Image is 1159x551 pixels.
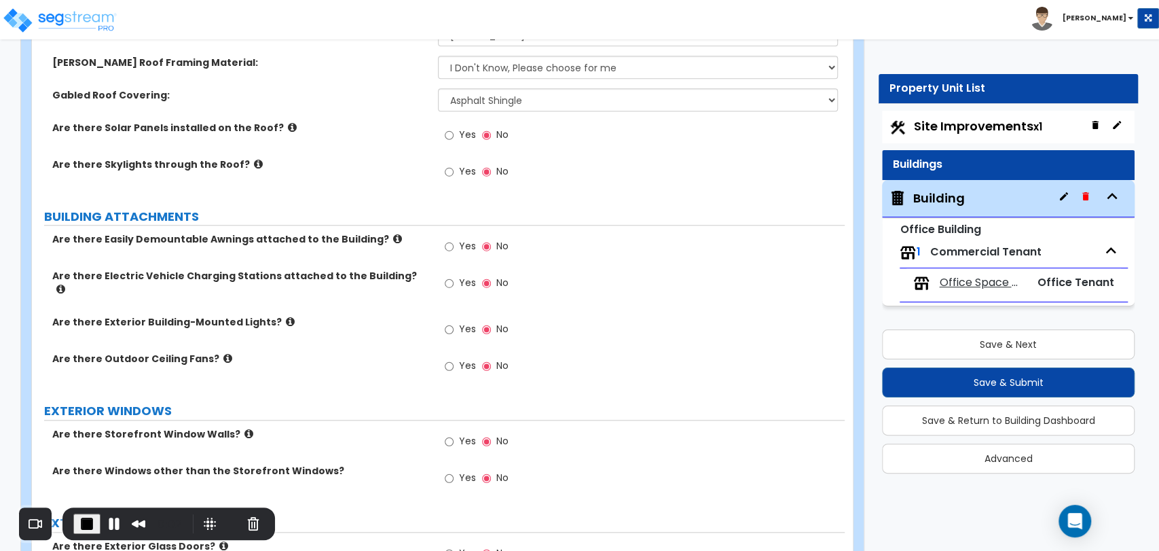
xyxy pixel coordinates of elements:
label: EXTERIOR DOORS & VESTIBULES [44,514,845,532]
label: Are there Solar Panels installed on the Roof? [52,121,428,135]
span: No [496,239,508,253]
span: Yes [458,322,475,336]
button: Save & Submit [882,368,1135,397]
i: click for more info! [254,159,263,169]
label: BUILDING ATTACHMENTS [44,208,845,226]
span: Commercial Tenant [930,244,1041,260]
span: Office Space Tenant [939,275,1024,291]
span: Yes [458,471,475,484]
label: [PERSON_NAME] Roof Framing Material: [52,56,428,69]
img: building.svg [889,190,906,207]
input: No [482,164,491,179]
span: No [496,359,508,372]
img: logo_pro_r.png [2,7,117,34]
span: No [496,471,508,484]
span: Yes [458,276,475,289]
label: Are there Storefront Window Walls? [52,427,428,441]
div: Buildings [892,157,1124,173]
button: Advanced [882,444,1135,474]
i: click for more info! [288,122,297,132]
img: tenants.png [913,275,930,291]
span: Office Tenant [1037,274,1114,290]
div: Open Intercom Messenger [1059,505,1091,537]
i: click for more info! [223,353,232,363]
input: Yes [445,471,454,486]
span: Site Improvements [913,118,1042,135]
label: Are there Skylights through the Roof? [52,158,428,171]
span: No [496,434,508,448]
span: No [496,276,508,289]
span: Yes [458,128,475,141]
input: No [482,434,491,449]
img: avatar.png [1030,7,1054,31]
label: Gabled Roof Covering: [52,88,428,102]
input: Yes [445,434,454,449]
input: No [482,471,491,486]
span: Yes [458,164,475,178]
span: No [496,128,508,141]
i: click for more info! [219,541,228,551]
button: Save & Return to Building Dashboard [882,406,1135,436]
label: Are there Windows other than the Storefront Windows? [52,464,428,478]
label: EXTERIOR WINDOWS [44,402,845,420]
b: [PERSON_NAME] [1063,13,1126,23]
input: Yes [445,164,454,179]
label: Are there Outdoor Ceiling Fans? [52,352,428,366]
small: x1 [1033,120,1042,134]
span: No [496,322,508,336]
i: click for more info! [56,284,65,294]
label: Are there Easily Demountable Awnings attached to the Building? [52,232,428,246]
input: No [482,359,491,374]
i: click for more info! [286,317,295,327]
img: tenants.png [900,245,916,261]
span: Yes [458,239,475,253]
div: Property Unit List [889,81,1128,96]
input: Yes [445,276,454,291]
button: Save & Next [882,330,1135,359]
input: Yes [445,359,454,374]
input: No [482,322,491,337]
span: Yes [458,434,475,448]
span: Building [889,190,965,207]
label: Are there Exterior Building-Mounted Lights? [52,315,428,329]
img: Construction.png [889,119,906,137]
input: No [482,128,491,143]
input: No [482,276,491,291]
span: 1 [916,244,920,260]
input: Yes [445,322,454,337]
i: click for more info! [393,234,402,244]
span: Yes [458,359,475,372]
label: Are there Electric Vehicle Charging Stations attached to the Building? [52,269,428,296]
input: Yes [445,239,454,254]
i: click for more info! [244,429,253,439]
input: Yes [445,128,454,143]
span: No [496,164,508,178]
small: Office Building [900,221,980,237]
div: Building [913,190,965,207]
input: No [482,239,491,254]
